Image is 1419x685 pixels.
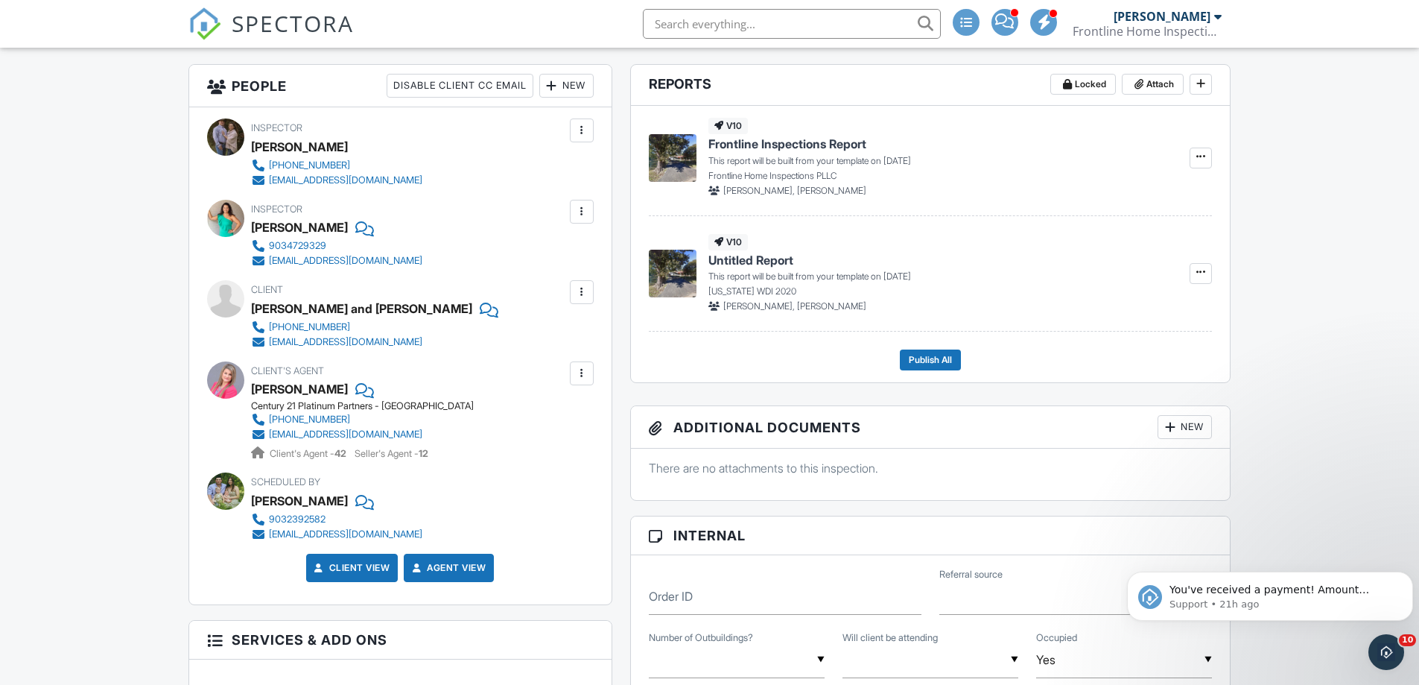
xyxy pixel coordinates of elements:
[269,414,350,426] div: [PHONE_NUMBER]
[251,253,422,268] a: [EMAIL_ADDRESS][DOMAIN_NAME]
[1073,24,1222,39] div: Frontline Home Inspections
[251,173,422,188] a: [EMAIL_ADDRESS][DOMAIN_NAME]
[251,378,348,400] a: [PERSON_NAME]
[1399,634,1416,646] span: 10
[251,427,462,442] a: [EMAIL_ADDRESS][DOMAIN_NAME]
[251,284,283,295] span: Client
[251,527,422,542] a: [EMAIL_ADDRESS][DOMAIN_NAME]
[251,400,474,412] div: Century 21 Platinum Partners - [GEOGRAPHIC_DATA]
[939,568,1003,581] label: Referral source
[643,9,941,39] input: Search everything...
[842,631,938,645] label: Will client be attending
[251,320,486,335] a: [PHONE_NUMBER]
[631,517,1231,555] h3: Internal
[251,490,348,512] div: [PERSON_NAME]
[188,20,354,51] a: SPECTORA
[251,476,320,487] span: Scheduled By
[1121,540,1419,645] iframe: Intercom notifications message
[251,158,422,173] a: [PHONE_NUMBER]
[251,122,302,133] span: Inspector
[419,448,428,459] strong: 12
[649,588,693,604] label: Order ID
[334,448,346,459] strong: 42
[188,7,221,40] img: The Best Home Inspection Software - Spectora
[269,528,422,540] div: [EMAIL_ADDRESS][DOMAIN_NAME]
[269,321,350,333] div: [PHONE_NUMBER]
[189,621,612,660] h3: Services & Add ons
[631,406,1231,449] h3: Additional Documents
[251,216,348,239] div: [PERSON_NAME]
[1368,634,1404,670] iframe: Intercom live chat
[311,561,390,575] a: Client View
[251,412,462,427] a: [PHONE_NUMBER]
[270,448,349,459] span: Client's Agent -
[409,561,486,575] a: Agent View
[269,160,350,171] div: [PHONE_NUMBER]
[48,57,273,71] p: Message from Support, sent 21h ago
[251,335,486,350] a: [EMAIL_ADDRESS][DOMAIN_NAME]
[251,365,324,376] span: Client's Agent
[269,336,422,348] div: [EMAIL_ADDRESS][DOMAIN_NAME]
[251,136,348,158] div: [PERSON_NAME]
[269,255,422,267] div: [EMAIL_ADDRESS][DOMAIN_NAME]
[251,297,472,320] div: [PERSON_NAME] and [PERSON_NAME]
[251,203,302,215] span: Inspector
[539,74,594,98] div: New
[48,43,270,203] span: You've received a payment! Amount $590.00 Fee $0.00 Net $590.00 Transaction # pi_3SBkEDK7snlDGpRF...
[269,240,326,252] div: 9034729329
[269,174,422,186] div: [EMAIL_ADDRESS][DOMAIN_NAME]
[189,65,612,107] h3: People
[251,239,422,253] a: 9034729329
[269,429,422,441] div: [EMAIL_ADDRESS][DOMAIN_NAME]
[649,460,1213,476] p: There are no attachments to this inspection.
[355,448,428,459] span: Seller's Agent -
[387,74,533,98] div: Disable Client CC Email
[269,514,326,525] div: 9032392582
[232,7,354,39] span: SPECTORA
[1114,9,1210,24] div: [PERSON_NAME]
[1158,415,1212,439] div: New
[649,631,753,645] label: Number of Outbuildings?
[251,512,422,527] a: 9032392582
[1036,631,1077,645] label: Occupied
